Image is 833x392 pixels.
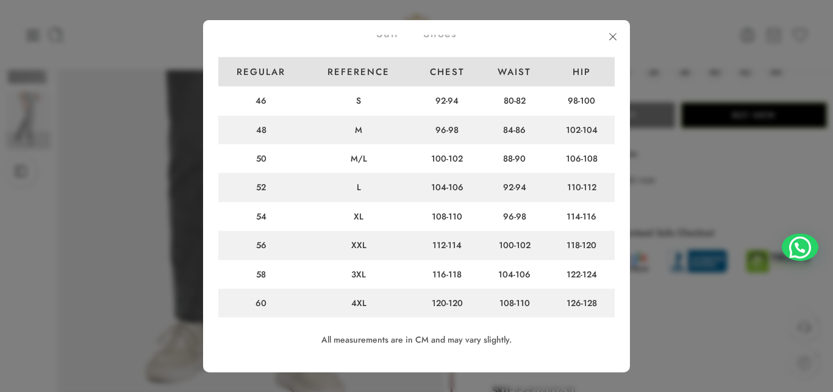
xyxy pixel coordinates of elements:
td: 116-118 [413,260,481,288]
td: 114-116 [548,202,615,230]
td: 54 [218,202,304,230]
td: 46 [218,87,304,115]
td: 88-90 [481,144,548,173]
td: 118-120 [548,231,615,260]
td: 102-104 [548,115,615,144]
a: Suit [376,29,399,42]
td: 60 [218,289,304,318]
td: 104-106 [413,173,481,202]
td: XXL [304,231,413,260]
td: 110-112 [548,173,615,202]
td: 56 [218,231,304,260]
td: Chest [413,57,481,87]
td: 104-106 [481,260,548,288]
td: XL [304,202,413,230]
td: L [304,173,413,202]
td: 80-82 [481,87,548,115]
td: 106-108 [548,144,615,173]
td: 112-114 [413,231,481,260]
td: 126-128 [548,289,615,318]
td: 92-94 [413,87,481,115]
td: 122-124 [548,260,615,288]
td: 120-120 [413,289,481,318]
td: 92-94 [481,173,548,202]
td: S [304,87,413,115]
td: 108-110 [481,289,548,318]
a: Shoes [423,29,457,42]
p: All measurements are in CM and may vary slightly. [221,333,612,346]
td: Hip [548,57,615,87]
td: 100-102 [413,144,481,173]
td: M [304,115,413,144]
td: 84-86 [481,115,548,144]
td: 96-98 [413,115,481,144]
td: 50 [218,144,304,173]
td: 108-110 [413,202,481,230]
td: 52 [218,173,304,202]
td: 58 [218,260,304,288]
td: 100-102 [481,231,548,260]
td: 4XL [304,289,413,318]
td: Waist [481,57,548,87]
td: Regular [218,57,304,87]
td: Reference [304,57,413,87]
td: M/L [304,144,413,173]
td: 98-100 [548,87,615,115]
td: 96-98 [481,202,548,230]
td: 3XL [304,260,413,288]
td: 48 [218,115,304,144]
